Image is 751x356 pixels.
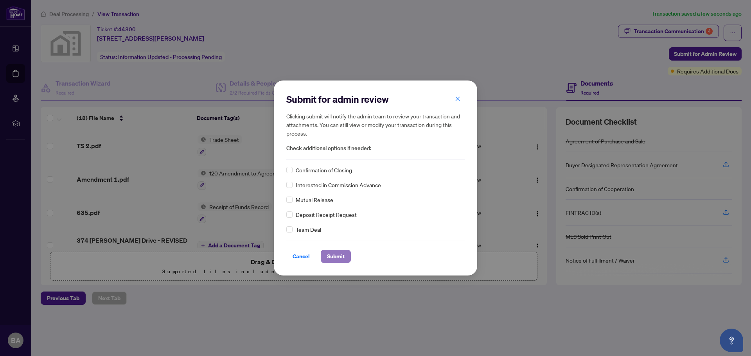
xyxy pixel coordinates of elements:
[321,250,351,263] button: Submit
[327,250,345,263] span: Submit
[286,250,316,263] button: Cancel
[286,144,465,153] span: Check additional options if needed:
[296,210,357,219] span: Deposit Receipt Request
[296,166,352,174] span: Confirmation of Closing
[296,181,381,189] span: Interested in Commission Advance
[455,96,460,102] span: close
[286,112,465,138] h5: Clicking submit will notify the admin team to review your transaction and attachments. You can st...
[296,195,333,204] span: Mutual Release
[286,93,465,106] h2: Submit for admin review
[296,225,321,234] span: Team Deal
[720,329,743,352] button: Open asap
[293,250,310,263] span: Cancel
